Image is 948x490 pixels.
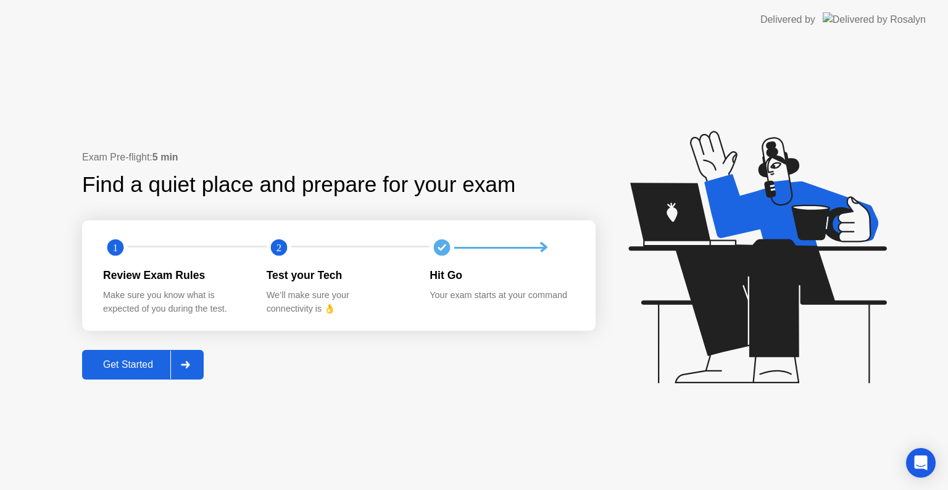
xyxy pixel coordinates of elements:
[760,12,815,27] div: Delivered by
[267,267,410,283] div: Test your Tech
[152,152,178,162] b: 5 min
[430,267,573,283] div: Hit Go
[103,289,247,315] div: Make sure you know what is expected of you during the test.
[113,242,118,254] text: 1
[823,12,926,27] img: Delivered by Rosalyn
[86,359,170,370] div: Get Started
[267,289,410,315] div: We’ll make sure your connectivity is 👌
[103,267,247,283] div: Review Exam Rules
[82,150,596,165] div: Exam Pre-flight:
[82,350,204,380] button: Get Started
[82,168,517,201] div: Find a quiet place and prepare for your exam
[430,289,573,302] div: Your exam starts at your command
[276,242,281,254] text: 2
[906,448,936,478] div: Open Intercom Messenger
